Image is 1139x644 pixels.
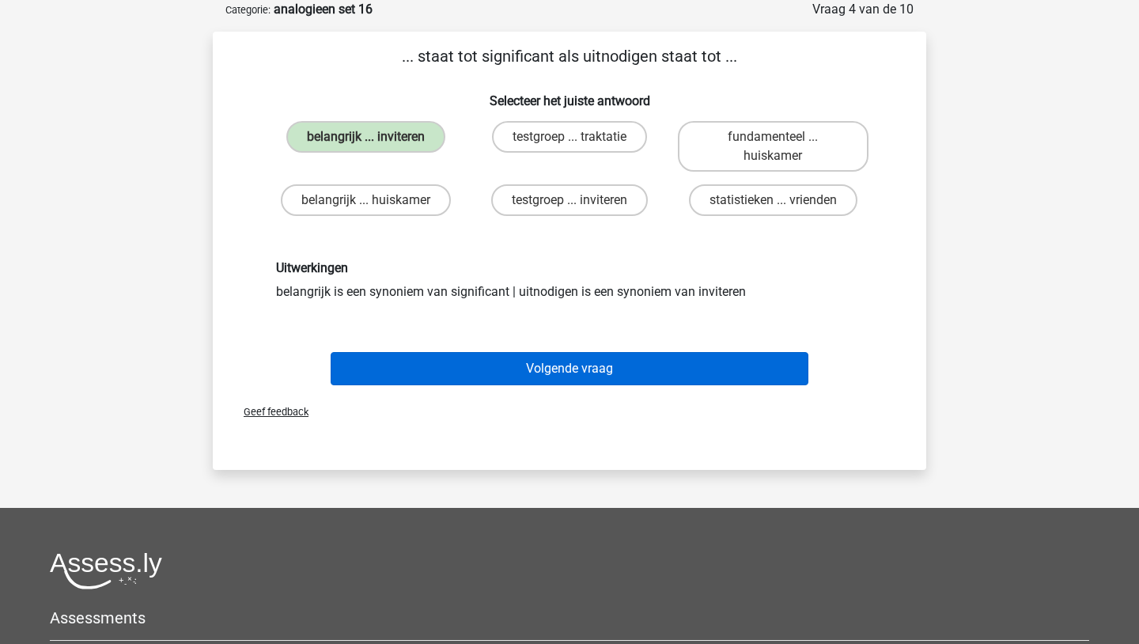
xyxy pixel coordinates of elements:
[50,552,162,589] img: Assessly logo
[276,260,863,275] h6: Uitwerkingen
[492,121,647,153] label: testgroep ... traktatie
[678,121,868,172] label: fundamenteel ... huiskamer
[264,260,875,301] div: belangrijk is een synoniem van significant | uitnodigen is een synoniem van inviteren
[274,2,373,17] strong: analogieen set 16
[331,352,809,385] button: Volgende vraag
[689,184,857,216] label: statistieken ... vrienden
[231,406,308,418] span: Geef feedback
[225,4,271,16] small: Categorie:
[238,44,901,68] p: ... staat tot significant als uitnodigen staat tot ...
[286,121,445,153] label: belangrijk ... inviteren
[281,184,451,216] label: belangrijk ... huiskamer
[238,81,901,108] h6: Selecteer het juiste antwoord
[50,608,1089,627] h5: Assessments
[491,184,648,216] label: testgroep ... inviteren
